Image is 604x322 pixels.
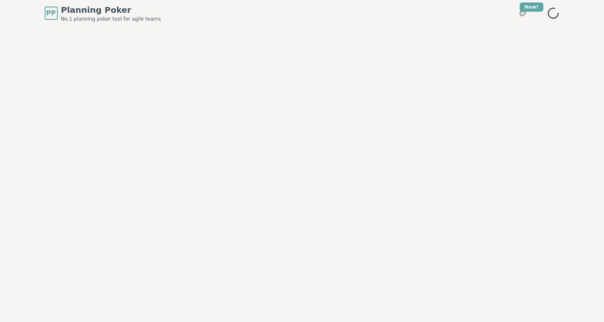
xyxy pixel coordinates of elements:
[61,16,161,22] span: No.1 planning poker tool for agile teams
[45,4,161,22] a: PPPlanning PokerNo.1 planning poker tool for agile teams
[515,6,530,21] button: New!
[61,4,161,16] span: Planning Poker
[520,2,543,12] div: New!
[46,8,56,18] span: PP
